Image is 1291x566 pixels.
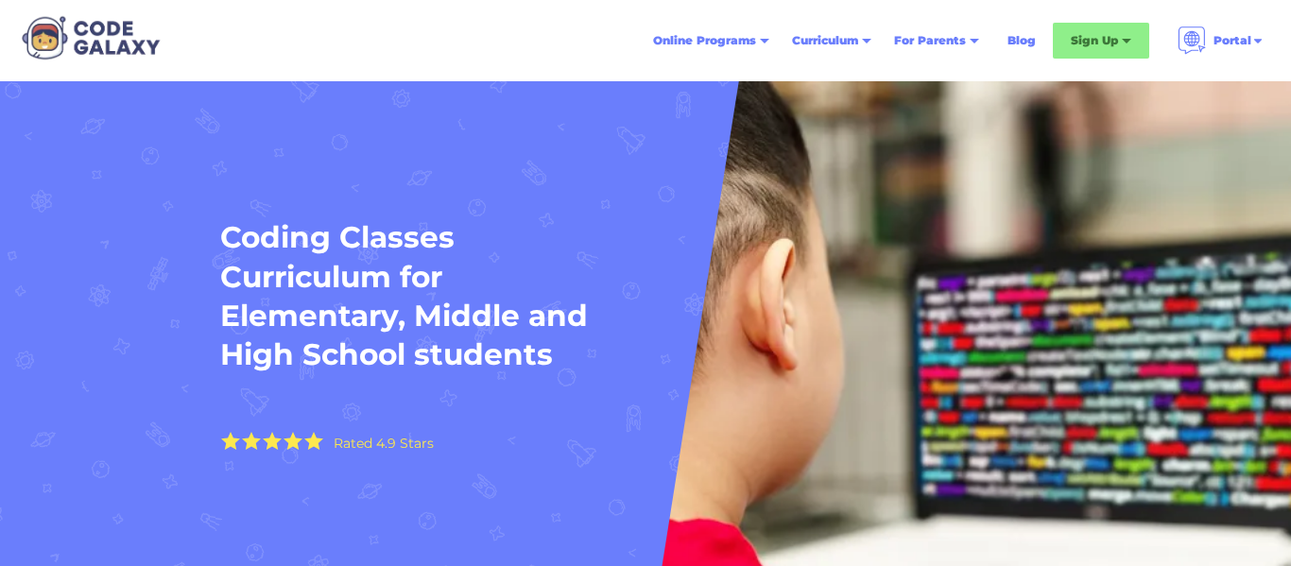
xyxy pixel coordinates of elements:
[263,432,282,450] img: Yellow Star - the Code Galaxy
[220,218,598,374] h1: Coding Classes Curriculum for Elementary, Middle and High School students
[1214,31,1251,50] div: Portal
[894,31,966,50] div: For Parents
[996,24,1047,58] a: Blog
[242,432,261,450] img: Yellow Star - the Code Galaxy
[221,432,240,450] img: Yellow Star - the Code Galaxy
[304,432,323,450] img: Yellow Star - the Code Galaxy
[284,432,302,450] img: Yellow Star - the Code Galaxy
[1071,31,1118,50] div: Sign Up
[653,31,756,50] div: Online Programs
[792,31,858,50] div: Curriculum
[334,437,434,450] div: Rated 4.9 Stars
